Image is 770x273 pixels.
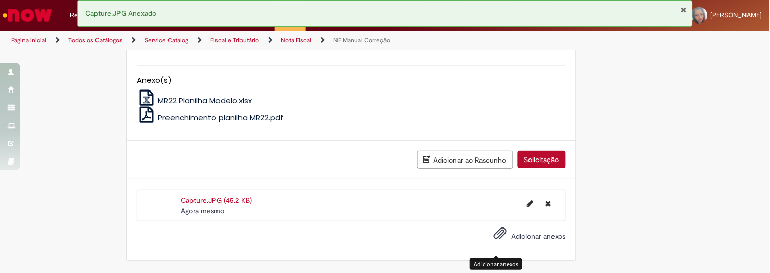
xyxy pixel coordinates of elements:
[417,151,513,169] button: Adicionar ao Rascunho
[181,196,252,205] a: Capture.JPG (45.2 KB)
[137,95,252,106] a: MR22 Planilha Modelo.xlsx
[137,76,566,85] h5: Anexo(s)
[181,206,224,215] time: 28/08/2025 11:55:28
[68,36,123,44] a: Todos os Catálogos
[145,36,188,44] a: Service Catalog
[491,224,510,247] button: Adicionar anexos
[137,112,284,123] a: Preenchimento planilha MR22.pdf
[70,10,106,20] span: Requisições
[158,95,252,106] span: MR22 Planilha Modelo.xlsx
[333,36,390,44] a: NF Manual Correção
[540,195,558,212] button: Excluir Capture.JPG
[470,258,522,270] div: Adicionar anexos
[518,151,566,168] button: Solicitação
[711,11,762,19] span: [PERSON_NAME]
[158,112,283,123] span: Preenchimento planilha MR22.pdf
[281,36,311,44] a: Nota Fiscal
[181,206,224,215] span: Agora mesmo
[11,36,46,44] a: Página inicial
[521,195,540,212] button: Editar nome de arquivo Capture.JPG
[85,9,156,18] span: Capture.JPG Anexado
[1,5,54,26] img: ServiceNow
[681,6,687,14] button: Fechar Notificação
[210,36,259,44] a: Fiscal e Tributário
[8,31,506,50] ul: Trilhas de página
